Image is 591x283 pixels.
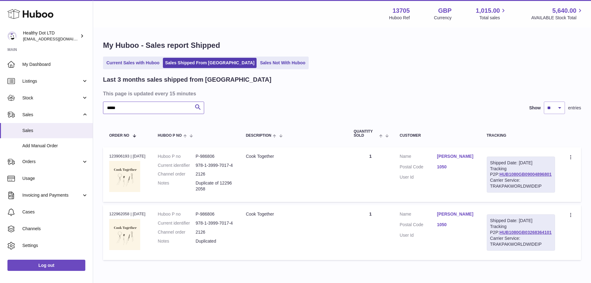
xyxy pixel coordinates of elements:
a: HUB1080GB03268364101 [499,230,552,235]
span: Usage [22,176,88,181]
div: Tracking P2P: [487,214,555,250]
div: Carrier Service: TRAKPAKWORLDWIDEIP [490,177,552,189]
td: 1 [347,147,393,202]
h3: This page is updated every 15 minutes [103,90,580,97]
span: Huboo P no [158,134,182,138]
a: HUB1080GB09004896801 [499,172,552,177]
dt: Postal Code [400,222,437,229]
span: Settings [22,243,88,249]
dd: P-986806 [196,153,234,159]
a: Log out [7,260,85,271]
span: Channels [22,226,88,232]
dt: User Id [400,232,437,238]
dt: Channel order [158,171,196,177]
div: Tracking P2P: [487,157,555,193]
span: Description [246,134,271,138]
div: Currency [434,15,452,21]
p: Duplicated [196,238,234,244]
dt: Name [400,211,437,219]
dt: User Id [400,174,437,180]
span: Sales [22,128,88,134]
dt: Postal Code [400,164,437,171]
span: [EMAIL_ADDRESS][DOMAIN_NAME] [23,36,91,41]
strong: 13705 [392,7,410,15]
a: 1050 [437,164,474,170]
div: Shipped Date: [DATE] [490,218,552,224]
img: 1716545230.png [109,161,140,192]
dt: Current identifier [158,220,196,226]
dt: Huboo P no [158,153,196,159]
div: Tracking [487,134,555,138]
span: Order No [109,134,129,138]
a: Sales Shipped From [GEOGRAPHIC_DATA] [163,58,257,68]
span: Add Manual Order [22,143,88,149]
dt: Notes [158,238,196,244]
dt: Name [400,153,437,161]
dd: P-986806 [196,211,234,217]
span: Stock [22,95,82,101]
img: internalAdmin-13705@internal.huboo.com [7,31,17,41]
dt: Channel order [158,229,196,235]
a: Current Sales with Huboo [104,58,162,68]
a: 1,015.00 Total sales [476,7,507,21]
strong: GBP [438,7,451,15]
span: Listings [22,78,82,84]
h2: Last 3 months sales shipped from [GEOGRAPHIC_DATA] [103,75,271,84]
div: 123906193 | [DATE] [109,153,146,159]
span: AVAILABLE Stock Total [531,15,584,21]
a: [PERSON_NAME] [437,153,474,159]
span: My Dashboard [22,62,88,67]
div: Cook Together [246,211,341,217]
dt: Current identifier [158,162,196,168]
dd: 978-1-3999-7017-4 [196,162,234,168]
div: Customer [400,134,474,138]
dt: Notes [158,180,196,192]
span: entries [568,105,581,111]
label: Show [529,105,541,111]
div: Huboo Ref [389,15,410,21]
div: 122962058 | [DATE] [109,211,146,217]
span: Invoicing and Payments [22,192,82,198]
span: 1,015.00 [476,7,500,15]
dd: 2126 [196,171,234,177]
a: [PERSON_NAME] [437,211,474,217]
div: Carrier Service: TRAKPAKWORLDWIDEIP [490,235,552,247]
a: 1050 [437,222,474,228]
span: Cases [22,209,88,215]
div: Cook Together [246,153,341,159]
a: Sales Not With Huboo [258,58,307,68]
h1: My Huboo - Sales report Shipped [103,40,581,50]
span: Orders [22,159,82,165]
span: Sales [22,112,82,118]
a: 5,640.00 AVAILABLE Stock Total [531,7,584,21]
div: Shipped Date: [DATE] [490,160,552,166]
div: Healthy Dot LTD [23,30,79,42]
dd: 978-1-3999-7017-4 [196,220,234,226]
img: 1716545230.png [109,219,140,250]
dt: Huboo P no [158,211,196,217]
span: 5,640.00 [552,7,576,15]
td: 1 [347,205,393,260]
span: Quantity Sold [354,130,378,138]
span: Total sales [479,15,507,21]
p: Duplicate of 122962058 [196,180,234,192]
dd: 2126 [196,229,234,235]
